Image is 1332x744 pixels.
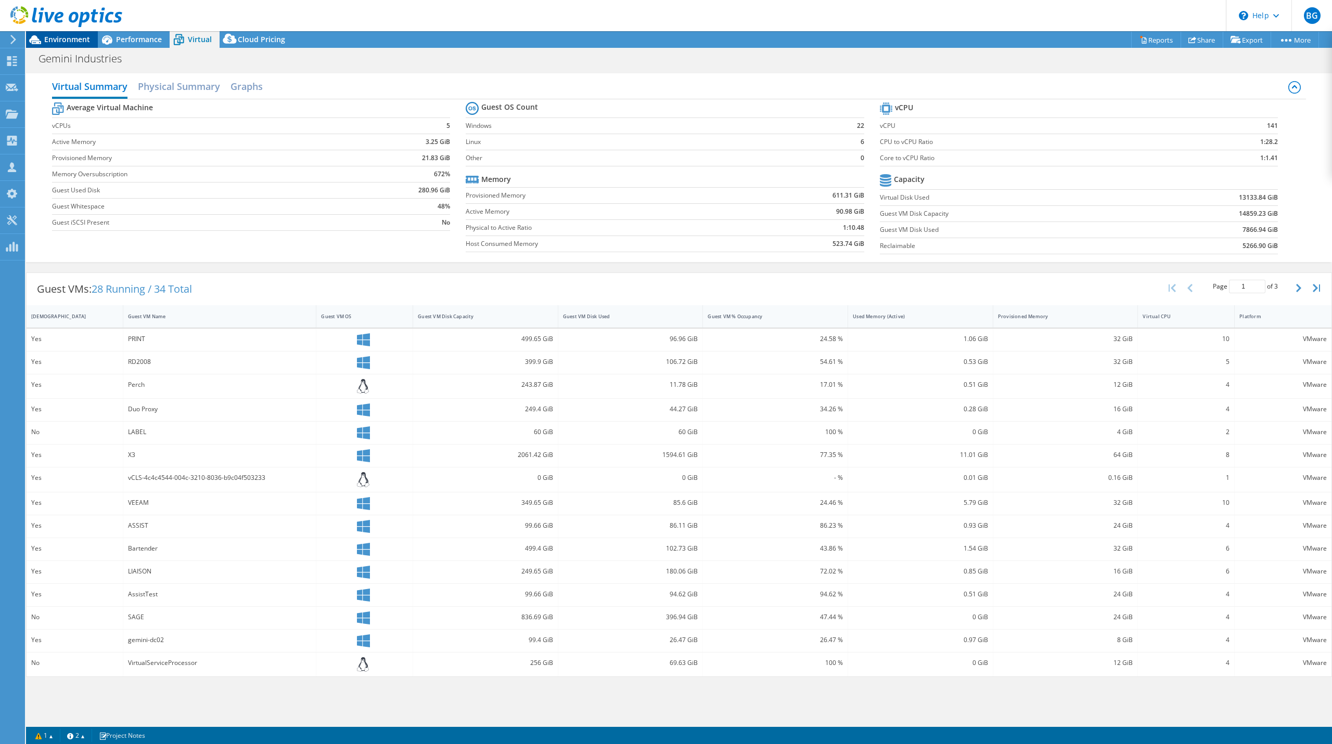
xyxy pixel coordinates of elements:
[1143,589,1229,600] div: 4
[708,426,843,438] div: 100 %
[1143,356,1229,368] div: 5
[128,543,312,554] div: Bartender
[563,313,686,320] div: Guest VM Disk Used
[1181,32,1223,48] a: Share
[52,217,355,228] label: Guest iSCSI Present
[418,403,553,415] div: 249.4 GiB
[418,543,553,554] div: 499.4 GiB
[31,611,118,623] div: No
[52,121,355,131] label: vCPUs
[128,356,312,368] div: RD2008
[563,472,698,484] div: 0 GiB
[138,76,220,97] h2: Physical Summary
[880,241,1141,251] label: Reclaimable
[836,206,864,217] b: 90.98 GiB
[52,76,127,99] h2: Virtual Summary
[1239,333,1327,345] div: VMware
[128,589,312,600] div: AssistTest
[31,403,118,415] div: Yes
[128,333,312,345] div: PRINT
[998,589,1133,600] div: 24 GiB
[426,137,450,147] b: 3.25 GiB
[708,333,843,345] div: 24.58 %
[708,379,843,390] div: 17.01 %
[998,426,1133,438] div: 4 GiB
[861,153,864,163] b: 0
[31,543,118,554] div: Yes
[1143,497,1229,508] div: 10
[1239,11,1248,20] svg: \n
[31,634,118,646] div: Yes
[563,379,698,390] div: 11.78 GiB
[1131,32,1181,48] a: Reports
[832,239,864,249] b: 523.74 GiB
[853,497,988,508] div: 5.79 GiB
[1143,426,1229,438] div: 2
[563,657,698,669] div: 69.63 GiB
[1239,520,1327,531] div: VMware
[998,520,1133,531] div: 24 GiB
[563,426,698,438] div: 60 GiB
[708,449,843,461] div: 77.35 %
[563,520,698,531] div: 86.11 GiB
[34,53,138,64] h1: Gemini Industries
[418,611,553,623] div: 836.69 GiB
[466,190,748,201] label: Provisioned Memory
[1239,497,1327,508] div: VMware
[466,153,827,163] label: Other
[563,566,698,577] div: 180.06 GiB
[1239,208,1278,219] b: 14859.23 GiB
[466,137,827,147] label: Linux
[998,497,1133,508] div: 32 GiB
[128,426,312,438] div: LABEL
[708,543,843,554] div: 43.86 %
[418,657,553,669] div: 256 GiB
[1239,543,1327,554] div: VMware
[708,520,843,531] div: 86.23 %
[708,472,843,484] div: - %
[880,192,1141,203] label: Virtual Disk Used
[31,520,118,531] div: Yes
[998,611,1133,623] div: 24 GiB
[853,449,988,461] div: 11.01 GiB
[92,729,152,742] a: Project Notes
[1143,611,1229,623] div: 4
[418,449,553,461] div: 2061.42 GiB
[998,356,1133,368] div: 32 GiB
[1143,449,1229,461] div: 8
[1243,225,1278,235] b: 7866.94 GiB
[52,153,355,163] label: Provisioned Memory
[853,356,988,368] div: 0.53 GiB
[853,634,988,646] div: 0.97 GiB
[1143,543,1229,554] div: 6
[1260,137,1278,147] b: 1:28.2
[128,379,312,390] div: Perch
[894,174,925,185] b: Capacity
[31,657,118,669] div: No
[563,356,698,368] div: 106.72 GiB
[1274,282,1278,291] span: 3
[52,185,355,195] label: Guest Used Disk
[998,543,1133,554] div: 32 GiB
[321,313,395,320] div: Guest VM OS
[238,34,285,44] span: Cloud Pricing
[128,472,312,484] div: vCLS-4c4c4544-004c-3210-8036-b9c04f503233
[1239,192,1278,203] b: 13133.84 GiB
[1239,379,1327,390] div: VMware
[128,497,312,508] div: VEEAM
[708,313,830,320] div: Guest VM % Occupancy
[116,34,162,44] span: Performance
[998,313,1121,320] div: Provisioned Memory
[442,217,450,228] b: No
[563,611,698,623] div: 396.94 GiB
[853,589,988,600] div: 0.51 GiB
[880,137,1187,147] label: CPU to vCPU Ratio
[28,729,60,742] a: 1
[708,611,843,623] div: 47.44 %
[1239,589,1327,600] div: VMware
[31,566,118,577] div: Yes
[466,206,748,217] label: Active Memory
[880,225,1141,235] label: Guest VM Disk Used
[853,472,988,484] div: 0.01 GiB
[466,239,748,249] label: Host Consumed Memory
